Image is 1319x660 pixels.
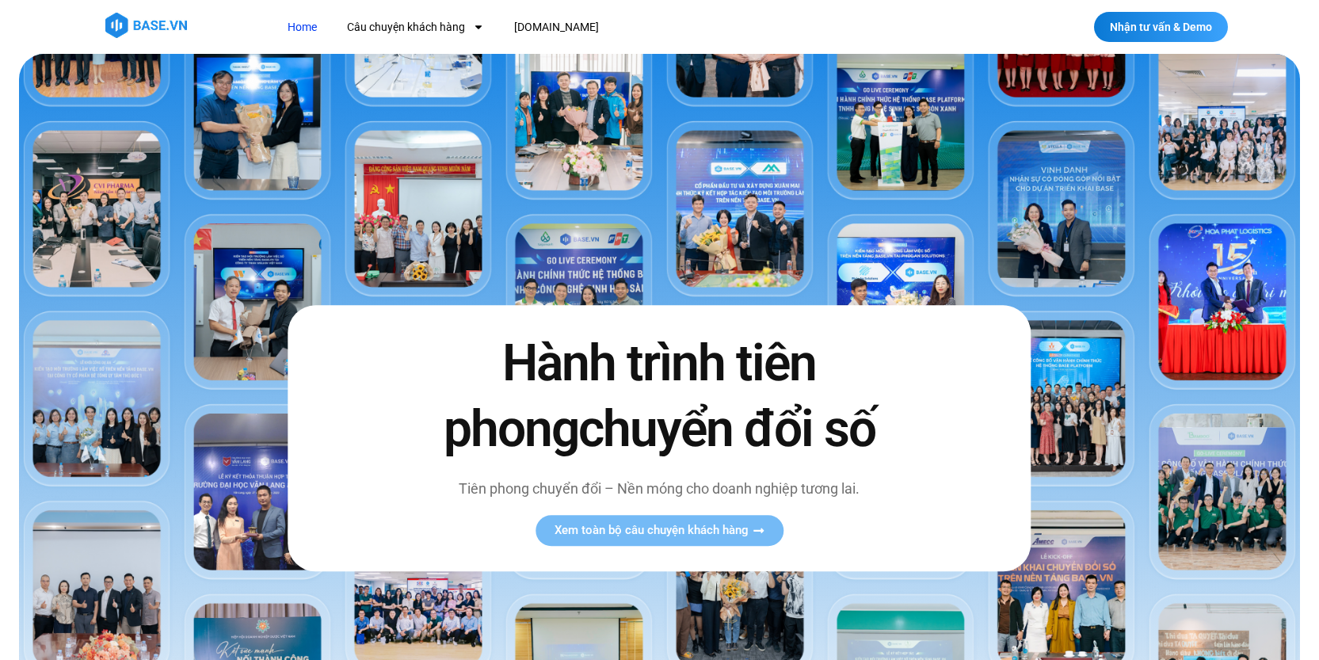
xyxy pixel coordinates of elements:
a: [DOMAIN_NAME] [502,13,611,42]
a: Xem toàn bộ câu chuyện khách hàng [536,516,783,547]
a: Câu chuyện khách hàng [335,13,496,42]
span: Xem toàn bộ câu chuyện khách hàng [555,525,749,537]
a: Nhận tư vấn & Demo [1094,12,1228,42]
nav: Menu [276,13,890,42]
p: Tiên phong chuyển đổi – Nền móng cho doanh nghiệp tương lai. [410,479,909,500]
span: Nhận tư vấn & Demo [1110,21,1212,32]
a: Home [276,13,329,42]
span: chuyển đổi số [578,399,875,459]
h2: Hành trình tiên phong [410,330,909,462]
